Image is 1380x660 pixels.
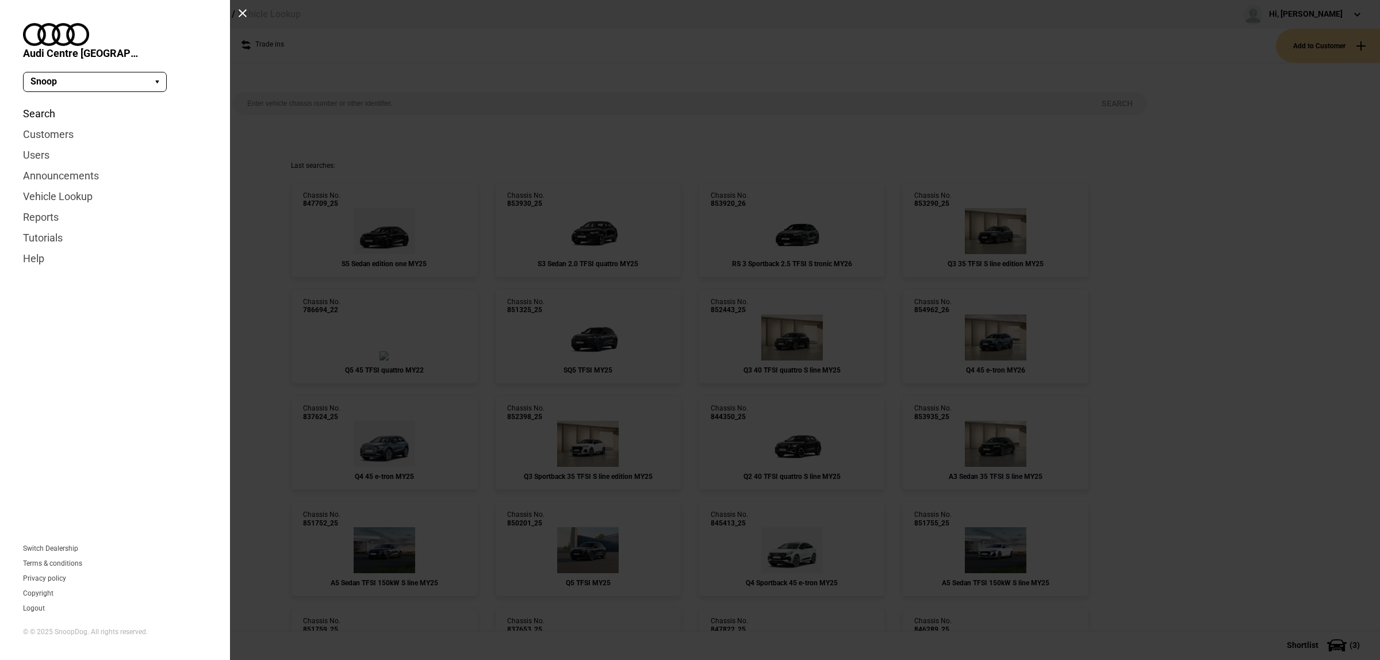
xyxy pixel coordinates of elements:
a: Search [23,103,207,124]
img: audi.png [23,23,89,46]
a: Terms & conditions [23,560,82,567]
a: Vehicle Lookup [23,186,207,207]
a: Announcements [23,166,207,186]
span: Snoop [30,75,57,88]
span: Audi Centre [GEOGRAPHIC_DATA] [23,46,138,60]
a: Users [23,145,207,166]
a: Switch Dealership [23,545,78,552]
a: Tutorials [23,228,207,248]
div: © © 2025 SnoopDog. All rights reserved. [23,627,207,637]
a: Help [23,248,207,269]
a: Reports [23,207,207,228]
a: Customers [23,124,207,145]
a: Copyright [23,590,53,597]
a: Privacy policy [23,575,66,582]
button: Logout [23,605,45,612]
